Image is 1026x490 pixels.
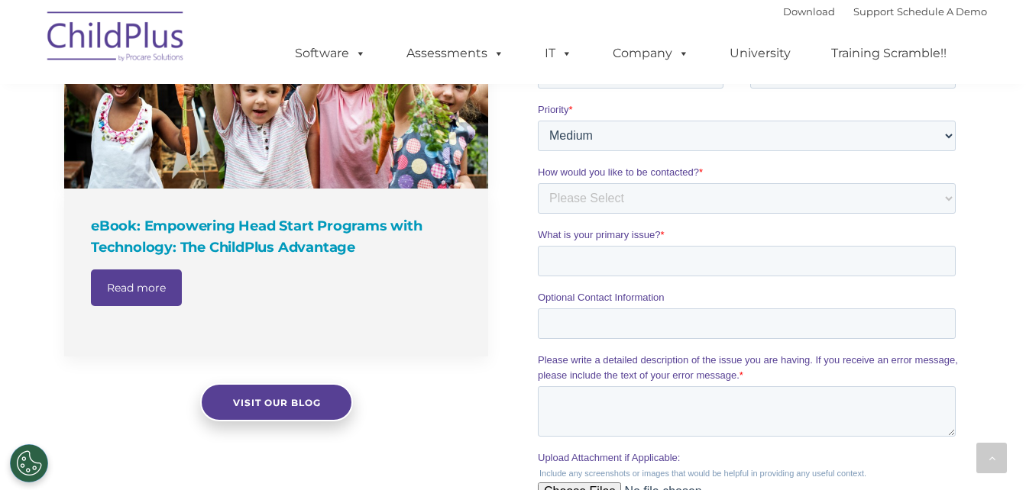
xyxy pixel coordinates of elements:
a: Company [597,38,704,69]
a: Support [853,5,894,18]
font: | [783,5,987,18]
a: Assessments [391,38,519,69]
a: Training Scramble!! [816,38,962,69]
a: Visit our blog [200,383,353,421]
a: Download [783,5,835,18]
img: ChildPlus by Procare Solutions [40,1,193,77]
a: Software [280,38,381,69]
a: University [714,38,806,69]
a: Schedule A Demo [897,5,987,18]
h4: eBook: Empowering Head Start Programs with Technology: The ChildPlus Advantage [91,215,465,258]
span: Visit our blog [232,397,320,408]
a: Read more [91,269,182,306]
a: IT [529,38,587,69]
